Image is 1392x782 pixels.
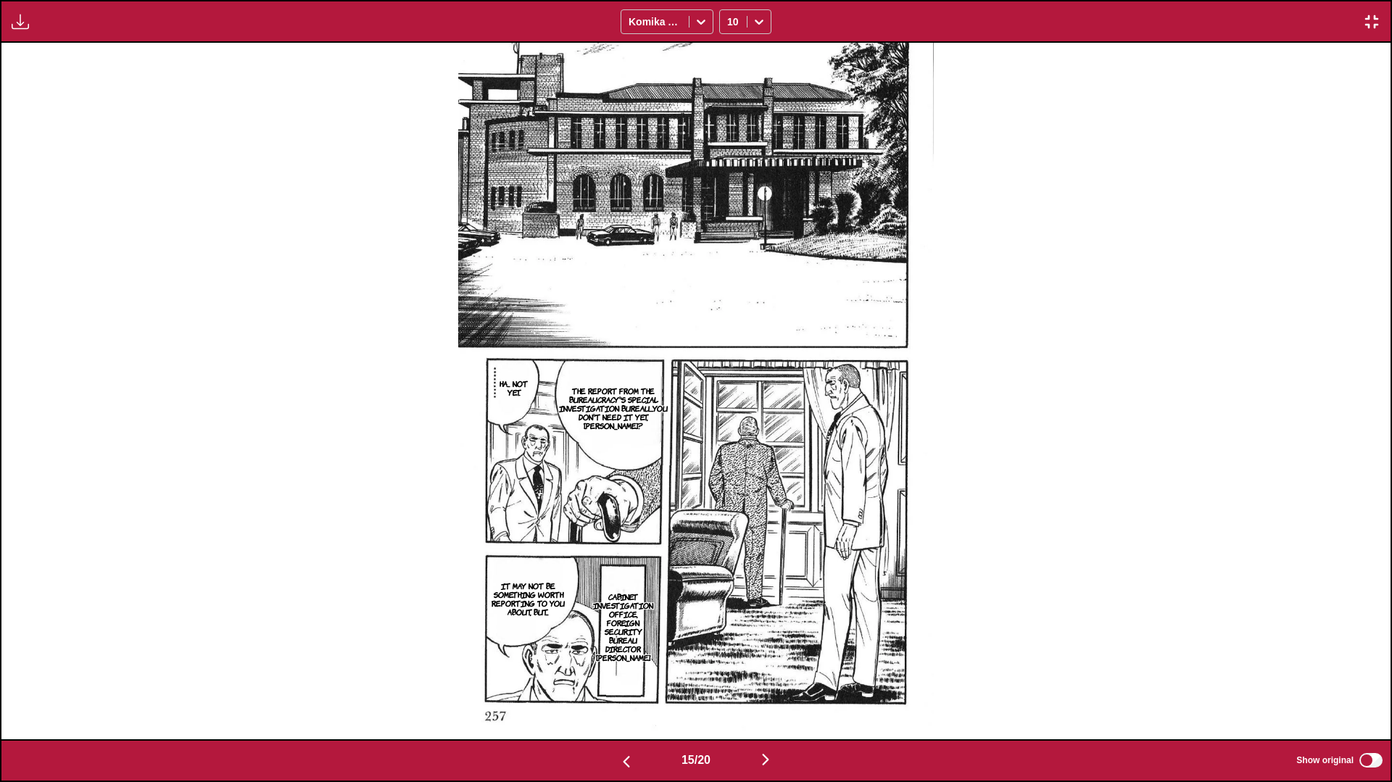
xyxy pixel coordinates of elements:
[1296,755,1354,765] span: Show original
[497,376,531,399] p: Ha... Not yet.
[681,754,710,767] span: 15 / 20
[590,589,656,665] p: Cabinet Investigation Office, Foreign Security Bureau Director [PERSON_NAME]
[486,578,571,619] p: It may not be something worth reporting to you about, but...
[1359,753,1383,768] input: Show original
[458,43,934,739] img: Manga Panel
[618,753,635,770] img: Previous page
[757,751,774,768] img: Next page
[12,13,29,30] img: Download translated images
[554,383,674,433] p: The report from the bureaucracy's Special Investigation Bureau......You don't need it yet, [PERSO...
